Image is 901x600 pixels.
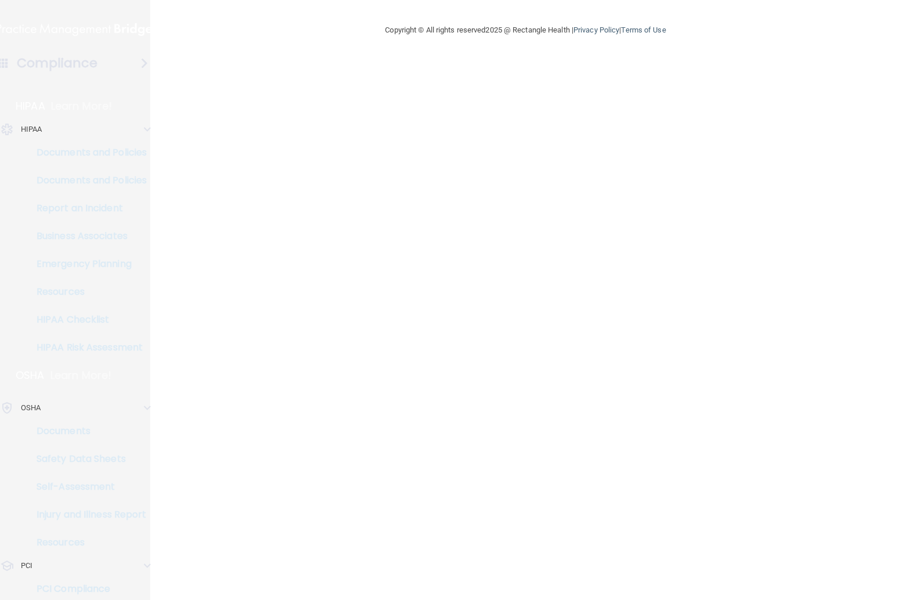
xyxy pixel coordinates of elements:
[8,147,166,158] p: Documents and Policies
[314,12,737,49] div: Copyright © All rights reserved 2025 @ Rectangle Health | |
[21,401,41,415] p: OSHA
[8,230,166,242] p: Business Associates
[8,314,166,326] p: HIPAA Checklist
[50,368,112,382] p: Learn More!
[8,175,166,186] p: Documents and Policies
[8,286,166,298] p: Resources
[8,509,166,521] p: Injury and Illness Report
[8,481,166,493] p: Self-Assessment
[8,258,166,270] p: Emergency Planning
[8,342,166,353] p: HIPAA Risk Assessment
[16,99,45,113] p: HIPAA
[8,453,166,465] p: Safety Data Sheets
[573,26,619,34] a: Privacy Policy
[51,99,112,113] p: Learn More!
[8,425,166,437] p: Documents
[17,55,97,71] h4: Compliance
[16,368,45,382] p: OSHA
[8,583,166,595] p: PCI Compliance
[8,203,166,214] p: Report an Incident
[21,559,32,573] p: PCI
[621,26,666,34] a: Terms of Use
[21,122,42,136] p: HIPAA
[8,537,166,548] p: Resources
